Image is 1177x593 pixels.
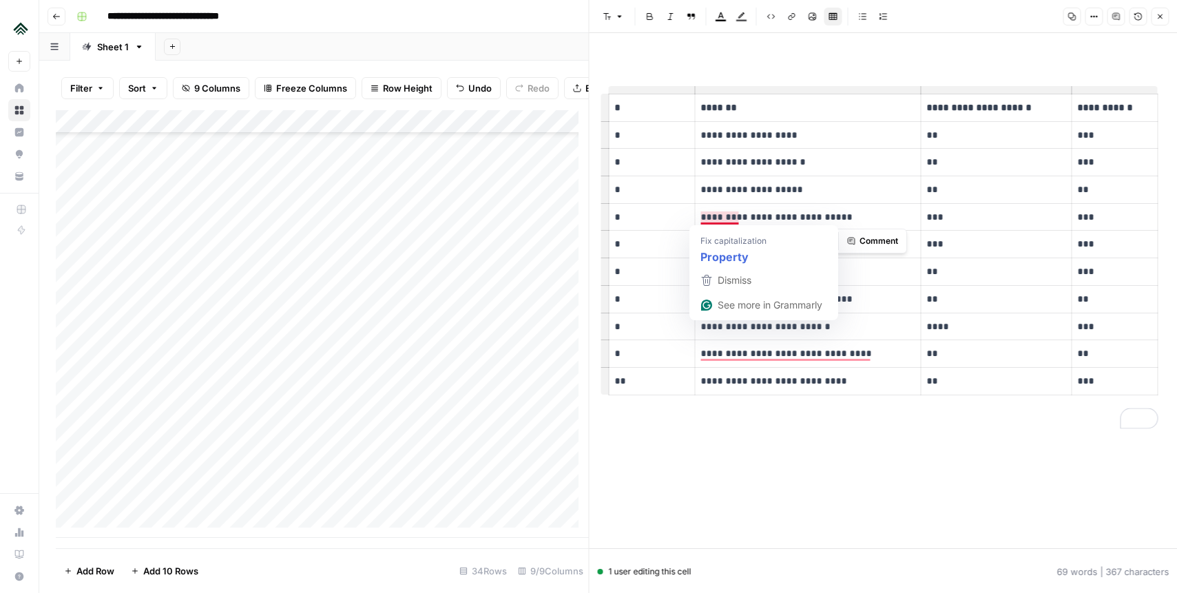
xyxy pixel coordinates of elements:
a: Your Data [8,165,30,187]
img: Uplisting Logo [8,16,33,41]
span: Add 10 Rows [143,564,198,578]
span: Freeze Columns [276,81,347,95]
span: Comment [860,235,898,247]
button: Redo [506,77,559,99]
button: Help + Support [8,565,30,587]
button: 9 Columns [173,77,249,99]
div: 9/9 Columns [512,560,589,582]
a: Browse [8,99,30,121]
div: To enrich screen reader interactions, please activate Accessibility in Grammarly extension settings [601,55,1167,434]
button: Comment [842,232,904,250]
button: Add 10 Rows [123,560,207,582]
button: Freeze Columns [255,77,356,99]
span: 9 Columns [194,81,240,95]
a: Home [8,77,30,99]
div: 34 Rows [454,560,512,582]
a: Sheet 1 [70,33,156,61]
button: Row Height [362,77,441,99]
span: Add Row [76,564,114,578]
button: Add Row [56,560,123,582]
button: Filter [61,77,114,99]
button: Sort [119,77,167,99]
span: Filter [70,81,92,95]
span: Redo [528,81,550,95]
span: Row Height [383,81,433,95]
div: 1 user editing this cell [598,565,691,578]
a: Insights [8,121,30,143]
a: Learning Hub [8,543,30,565]
button: Undo [447,77,501,99]
button: Workspace: Uplisting [8,11,30,45]
span: Sort [128,81,146,95]
button: Export CSV [564,77,643,99]
a: Settings [8,499,30,521]
span: Undo [468,81,492,95]
div: Sheet 1 [97,40,129,54]
a: Opportunities [8,143,30,165]
a: Usage [8,521,30,543]
div: 69 words | 367 characters [1056,565,1169,579]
